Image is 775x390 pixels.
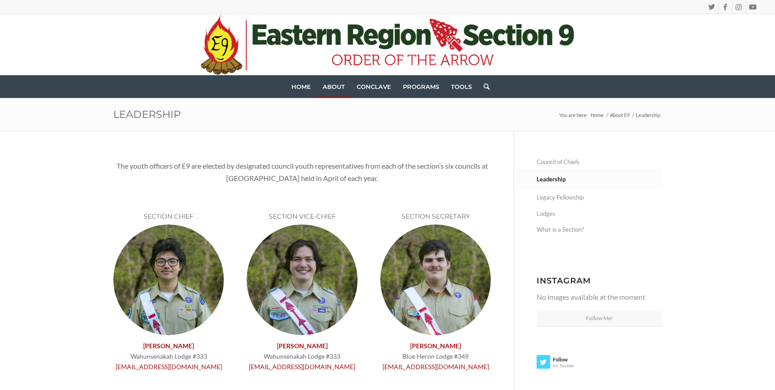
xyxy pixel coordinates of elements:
span: About E9 [610,112,630,118]
a: Tools [445,75,478,98]
span: Tools [451,83,472,90]
a: [EMAIL_ADDRESS][DOMAIN_NAME] [116,363,222,370]
a: Leadership [113,108,181,121]
img: Untitled (7) [113,224,224,335]
a: Search [478,75,489,98]
a: Followon Twitter [537,355,599,373]
span: / [605,112,609,118]
a: [EMAIL_ADDRESS][DOMAIN_NAME] [249,363,355,370]
a: Conclave [351,75,397,98]
span: You are here: [559,112,588,118]
strong: [PERSON_NAME] [143,342,194,350]
span: Leadership [635,112,662,118]
a: What is a Section? [537,222,662,238]
p: No images available at the moment [537,291,662,303]
img: Untitled (8) [247,224,357,335]
a: Lodges [537,206,662,222]
strong: Follow [537,355,599,362]
p: Wahunsenakah Lodge #333 [113,341,224,372]
span: Home [291,83,311,90]
h6: SECTION SECRETARY [380,213,491,220]
span: Home [591,112,604,118]
a: About E9 [609,112,631,118]
a: Home [286,75,317,98]
a: Follow Me! [537,311,662,327]
p: Blue Heron Lodge #349 [380,341,491,372]
a: Council of Chiefs [537,154,662,170]
span: About [323,83,345,90]
span: / [631,112,635,118]
strong: [PERSON_NAME] [410,342,461,350]
h3: Instagram [537,276,662,285]
span: Conclave [357,83,391,90]
a: Leadership [537,171,662,188]
strong: [PERSON_NAME] [277,342,328,350]
img: Untitled (9) [380,224,491,335]
h6: SECTION VICE-CHIEF [247,213,357,220]
a: Home [589,112,605,118]
a: Programs [397,75,445,98]
p: The youth officers of E9 are elected by designated council youth representatives from each of the... [113,160,491,184]
a: About [317,75,351,98]
span: on Twitter [537,362,599,368]
a: Legacy Fellowship [537,190,662,205]
p: Wahunsenakah Lodge #333 [247,341,357,372]
h6: SECTION CHIEF [113,213,224,220]
span: Programs [403,83,439,90]
a: [EMAIL_ADDRESS][DOMAIN_NAME] [383,363,489,370]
